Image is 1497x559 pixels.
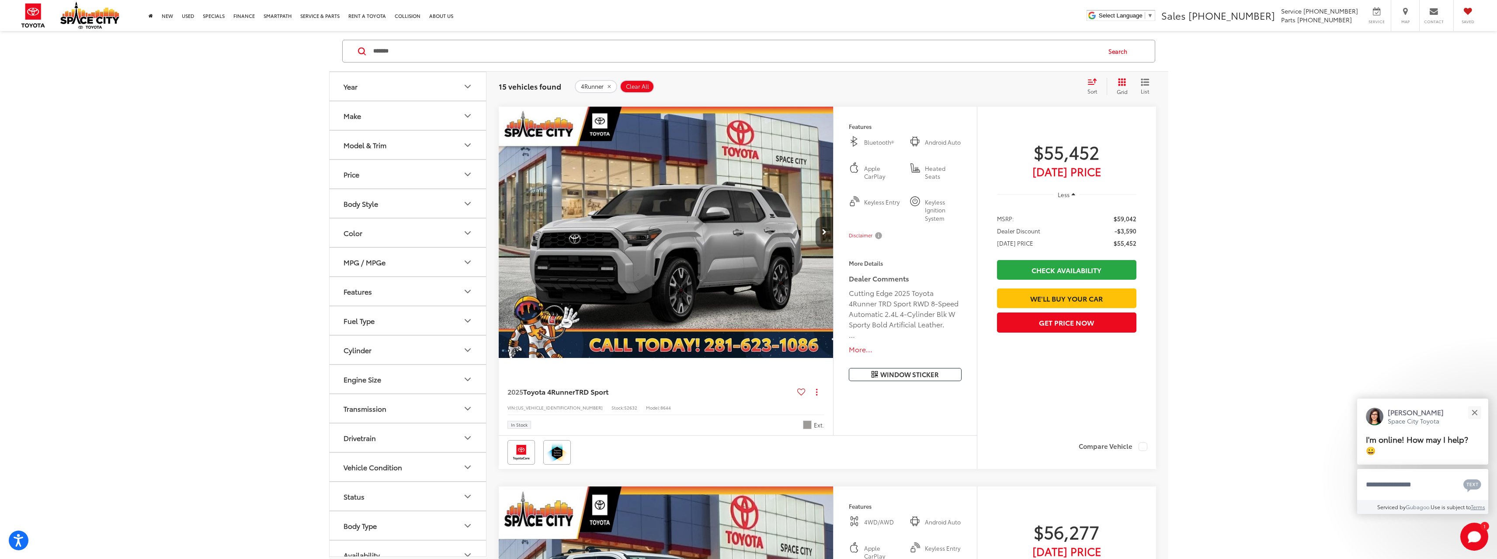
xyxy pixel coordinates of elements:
span: Use is subject to [1431,503,1471,510]
h4: Features [849,123,961,129]
h5: Dealer Comments [849,273,961,284]
span: Android Auto [925,138,962,147]
span: 52632 [624,404,637,411]
span: I'm online! How may I help? 😀 [1366,434,1468,456]
div: Drivetrain [462,433,473,443]
button: Search [1100,40,1140,62]
div: Features [462,286,473,297]
div: Body Style [462,198,473,209]
span: 4WD/AWD [864,518,901,527]
span: 2025 [507,386,523,396]
span: $59,042 [1114,214,1136,223]
button: Next image [816,217,833,247]
a: Check Availability [997,260,1136,280]
span: Contact [1424,19,1444,24]
span: ▼ [1147,12,1153,19]
div: Price [344,170,359,178]
button: Body StyleBody Style [330,189,487,218]
div: Transmission [344,404,386,413]
span: [DATE] Price [997,167,1136,176]
input: Search by Make, Model, or Keyword [372,41,1100,62]
div: Color [344,229,362,237]
div: Engine Size [462,374,473,385]
span: Toyota 4Runner [523,386,575,396]
button: PricePrice [330,160,487,188]
button: Close [1465,403,1484,422]
button: Select sort value [1083,78,1107,95]
button: YearYear [330,72,487,101]
div: Cylinder [462,345,473,355]
button: MakeMake [330,101,487,130]
button: Clear All [620,80,654,93]
div: Engine Size [344,375,381,383]
img: Space City Toyota [60,2,119,29]
span: [DATE] PRICE [997,239,1033,247]
span: Disclaimer [849,232,872,239]
div: Features [344,287,372,295]
a: 2025Toyota 4RunnerTRD Sport [507,387,794,396]
span: In Stock [511,423,528,427]
button: Grid View [1107,78,1134,95]
span: [PHONE_NUMBER] [1297,15,1352,24]
span: [DATE] Price [997,547,1136,556]
button: Disclaimer [849,226,884,245]
span: Clear All [626,83,649,90]
span: List [1141,87,1150,95]
p: [PERSON_NAME] [1388,407,1444,417]
span: Less [1058,191,1070,198]
span: VIN: [507,404,516,411]
span: -$3,590 [1115,226,1136,235]
div: Year [462,81,473,92]
button: StatusStatus [330,482,487,510]
button: Actions [809,384,824,399]
span: Sales [1161,8,1186,22]
div: Availability [344,551,380,559]
img: 2025 Toyota 4Runner TRD Sport [498,107,834,359]
span: Sort [1087,87,1097,95]
button: FeaturesFeatures [330,277,487,306]
span: Apple CarPlay [864,164,901,181]
img: Toyota Care [509,442,533,463]
span: Select Language [1099,12,1143,19]
h4: Features [849,503,961,509]
button: ColorColor [330,219,487,247]
button: Engine SizeEngine Size [330,365,487,393]
span: $55,452 [997,141,1136,163]
div: Year [344,82,358,90]
span: Map [1396,19,1415,24]
div: Body Type [344,521,377,530]
div: Cylinder [344,346,372,354]
button: CylinderCylinder [330,336,487,364]
button: Body TypeBody Type [330,511,487,540]
span: $55,452 [1114,239,1136,247]
div: Color [462,228,473,238]
img: Toyota Safety Sense [545,442,569,463]
span: Android Auto [925,518,962,527]
span: Keyless Entry [864,198,901,222]
button: Chat with SMS [1461,475,1484,494]
span: 4Runner [581,83,604,90]
button: Vehicle ConditionVehicle Condition [330,453,487,481]
button: remove 4Runner [575,80,617,93]
div: Status [462,491,473,502]
div: Body Type [462,521,473,531]
span: Keyless Ignition System [925,198,962,222]
span: Heated Seats [925,164,962,181]
div: Transmission [462,403,473,414]
a: We'll Buy Your Car [997,288,1136,308]
button: List View [1134,78,1156,95]
button: TransmissionTransmission [330,394,487,423]
div: Vehicle Condition [344,463,402,471]
div: Model & Trim [344,141,386,149]
svg: Text [1463,478,1481,492]
div: Status [344,492,365,500]
span: $56,277 [997,521,1136,542]
span: Saved [1458,19,1477,24]
div: MPG / MPGe [462,257,473,267]
span: Service [1367,19,1386,24]
div: Model & Trim [462,140,473,150]
p: Space City Toyota [1388,417,1444,425]
a: Select Language​ [1099,12,1153,19]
